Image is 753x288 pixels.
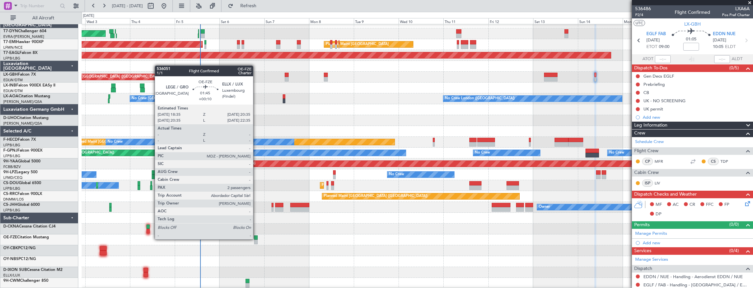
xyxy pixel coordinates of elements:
[3,279,20,283] span: 9H-CWM
[57,72,167,82] div: Planned Maint [GEOGRAPHIC_DATA] ([GEOGRAPHIC_DATA] Intl)
[3,225,19,228] span: D-CKNA
[722,12,750,18] span: Pos Pref Charter
[3,246,18,250] span: OY-CBK
[195,159,255,169] div: AOG Maint Brazzaville (Maya-maya)
[686,36,696,43] span: 01:05
[642,158,653,165] div: CP
[3,159,18,163] span: 9H-YAA
[3,40,43,44] a: T7-EMIHawker 900XP
[235,4,262,8] span: Refresh
[3,197,24,202] a: DNMM/LOS
[724,202,729,208] span: FP
[399,18,443,24] div: Wed 10
[634,221,650,229] span: Permits
[634,191,697,198] span: Dispatch Checks and Weather
[443,18,488,24] div: Thu 11
[643,282,750,288] a: EGLF / FAB - Handling - [GEOGRAPHIC_DATA] / EGLF / FAB
[3,138,36,142] a: F-HECDFalcon 7X
[3,56,20,61] a: LFPB/LBG
[85,18,130,24] div: Wed 3
[3,203,40,207] a: CS-JHHGlobal 6000
[112,3,143,9] span: [DATE] - [DATE]
[729,64,739,71] span: (0/5)
[309,18,354,24] div: Mon 8
[634,247,651,255] span: Services
[3,51,38,55] a: T7-EAGLFalcon 8X
[3,99,42,104] a: [PERSON_NAME]/QSA
[706,202,714,208] span: FFC
[3,235,17,239] span: OE-FZE
[3,121,42,126] a: [PERSON_NAME]/QSA
[3,154,20,158] a: LFPB/LBG
[635,12,651,18] span: P2/4
[643,114,750,120] div: Add new
[646,37,660,44] span: [DATE]
[634,122,667,129] span: Leg Information
[673,202,679,208] span: AC
[732,56,742,62] span: ALDT
[659,44,669,50] span: 09:00
[675,9,710,16] div: Flight Confirmed
[3,143,20,148] a: LFPB/LBG
[3,246,36,250] a: OY-CBKPC12/NG
[634,20,645,26] button: UTC
[83,13,94,19] div: [DATE]
[3,186,20,191] a: LFPB/LBG
[3,257,18,261] span: OY-NBS
[643,106,663,112] div: UK permit
[684,21,701,28] span: LX-GBH
[646,31,666,37] span: EGLF FAB
[132,94,206,104] div: No Crew [GEOGRAPHIC_DATA] (Dublin Intl)
[3,159,40,163] a: 9H-YAAGlobal 5000
[445,94,515,104] div: No Crew London ([GEOGRAPHIC_DATA])
[643,240,750,246] div: Add new
[3,29,46,33] a: T7-DYNChallenger 604
[634,130,645,137] span: Crew
[190,202,293,212] div: Planned Maint [GEOGRAPHIC_DATA] ([GEOGRAPHIC_DATA])
[533,18,578,24] div: Sat 13
[3,279,48,283] a: 9H-CWMChallenger 850
[326,39,389,49] div: Planned Maint [GEOGRAPHIC_DATA]
[3,192,42,196] a: CS-RRCFalcon 900LX
[539,202,550,212] div: Owner
[3,73,18,77] span: LX-GBH
[3,257,36,261] a: OY-NBSPC12/NG
[635,256,668,263] a: Manage Services
[722,5,750,12] span: LXA6A
[264,18,309,24] div: Sun 7
[354,18,399,24] div: Tue 9
[634,169,659,177] span: Cabin Crew
[642,180,653,187] div: ISP
[220,18,264,24] div: Sat 6
[578,18,623,24] div: Sun 14
[3,273,20,278] a: ELLX/LUX
[3,116,17,120] span: D-IJHO
[3,175,22,180] a: LFMD/CEQ
[3,73,36,77] a: LX-GBHFalcon 7X
[3,40,16,44] span: T7-EMI
[3,170,38,174] a: 9H-LPZLegacy 500
[713,44,723,50] span: 10:05
[3,88,23,93] a: EDLW/DTM
[635,230,667,237] a: Manage Permits
[3,192,17,196] span: CS-RRC
[17,16,69,20] span: All Aircraft
[3,78,23,83] a: EDLW/DTM
[3,94,18,98] span: LX-AOA
[634,265,652,273] span: Dispatch
[475,148,490,158] div: No Crew
[3,29,18,33] span: T7-DYN
[3,138,18,142] span: F-HECD
[3,225,56,228] a: D-CKNACessna Citation CJ4
[175,18,220,24] div: Fri 5
[656,211,662,218] span: DP
[3,181,19,185] span: CS-DOU
[643,98,686,104] div: UK - NO SCREENING
[708,158,719,165] div: CS
[3,94,50,98] a: LX-AOACitation Mustang
[3,84,55,87] a: LX-INBFalcon 900EX EASy II
[322,180,426,190] div: Planned Maint [GEOGRAPHIC_DATA] ([GEOGRAPHIC_DATA])
[3,164,21,169] a: FCBB/BZV
[655,180,669,186] a: LIV
[389,170,404,180] div: No Crew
